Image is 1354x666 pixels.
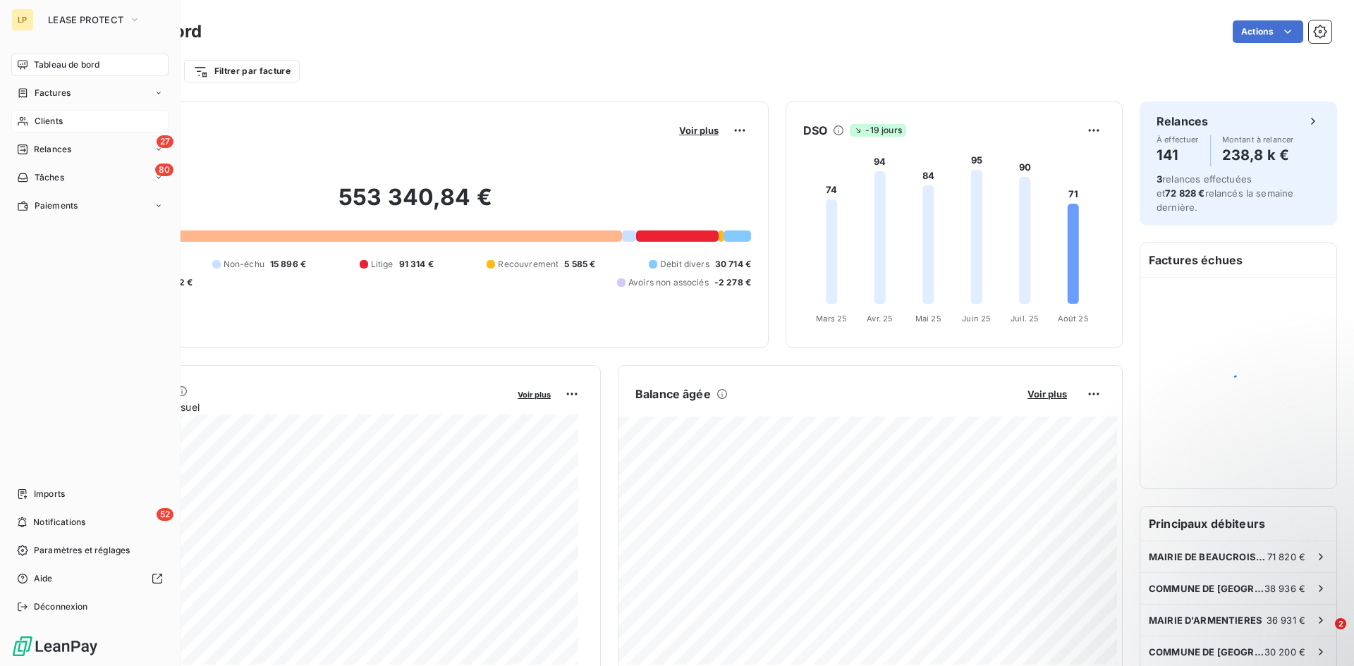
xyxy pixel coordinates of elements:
h6: DSO [803,122,827,139]
span: 5 585 € [564,258,595,271]
a: 27Relances [11,138,169,161]
span: Tableau de bord [34,58,99,71]
h4: 141 [1157,144,1199,166]
span: Déconnexion [34,600,88,613]
a: Factures [11,82,169,104]
span: -2 278 € [714,276,751,289]
iframe: Intercom live chat [1306,618,1340,652]
button: Voir plus [1023,388,1071,400]
span: Non-échu [224,258,264,271]
button: Voir plus [513,388,555,400]
span: Clients [35,115,63,128]
span: Paiements [35,199,78,212]
span: Relances [34,143,71,156]
a: 80Tâches [11,166,169,189]
span: 15 896 € [270,258,306,271]
tspan: Mars 25 [816,314,847,323]
span: COMMUNE DE [GEOGRAPHIC_DATA] SUR L'ESCAUT [1149,646,1264,658]
h6: Balance âgée [635,386,711,402]
span: 72 828 € [1165,187,1204,199]
span: 2 [1335,618,1346,629]
span: Aide [34,572,53,585]
span: Paramètres et réglages [34,544,130,557]
button: Voir plus [675,124,723,137]
span: 27 [157,135,173,148]
span: -19 jours [850,124,905,137]
span: Imports [34,488,65,500]
span: Voir plus [679,125,719,136]
span: 30 714 € [715,258,751,271]
a: Aide [11,567,169,590]
tspan: Juin 25 [962,314,991,323]
span: Montant à relancer [1222,135,1294,144]
span: 91 314 € [399,258,434,271]
span: Factures [35,87,71,99]
span: LEASE PROTECT [48,14,123,25]
button: Actions [1233,20,1303,43]
button: Filtrer par facture [184,60,300,82]
h6: Principaux débiteurs [1140,507,1336,541]
div: LP [11,8,34,31]
span: 30 200 € [1264,646,1305,658]
span: 52 [157,508,173,521]
span: Litige [371,258,394,271]
span: relances effectuées et relancés la semaine dernière. [1157,173,1293,213]
a: Imports [11,483,169,505]
tspan: Avr. 25 [867,314,893,323]
span: Avoirs non associés [628,276,709,289]
span: Tâches [35,171,64,184]
span: Notifications [33,516,85,529]
iframe: Intercom notifications message [1072,529,1354,628]
h6: Factures échues [1140,243,1336,277]
tspan: Mai 25 [915,314,941,323]
a: Clients [11,110,169,132]
span: 80 [155,164,173,176]
span: 3 [1157,173,1162,185]
span: Chiffre d'affaires mensuel [80,400,508,414]
a: Paramètres et réglages [11,539,169,562]
h2: 553 340,84 € [80,183,751,226]
tspan: Août 25 [1058,314,1089,323]
a: Tableau de bord [11,54,169,76]
tspan: Juil. 25 [1011,314,1039,323]
h6: Relances [1157,113,1208,130]
span: Recouvrement [498,258,559,271]
span: Débit divers [660,258,709,271]
a: Paiements [11,195,169,217]
h4: 238,8 k € [1222,144,1294,166]
span: Voir plus [1027,388,1067,400]
span: Voir plus [518,390,551,400]
span: À effectuer [1157,135,1199,144]
img: Logo LeanPay [11,635,99,658]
